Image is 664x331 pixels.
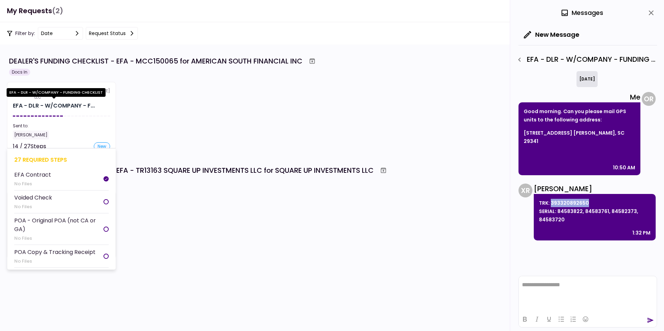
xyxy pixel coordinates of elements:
div: Me [518,92,640,102]
button: Numbered list [567,314,579,324]
div: EFA - DLR - W/COMPANY - FUNDING CHECKLIST [13,102,95,110]
button: send [647,317,654,324]
div: [PERSON_NAME] [534,184,656,194]
div: DEALER'S FUNDING CHECKLIST - EFA - MCC150065 for AMERICAN SOUTH FINANCIAL INC [9,56,302,66]
button: close [645,7,657,19]
div: Voided Check [14,193,52,202]
div: No Files [14,180,51,187]
span: (2) [52,4,63,18]
p: TRK: 393320892650 SERIAL: 84583822, 84583761, 84582373, 84583720 [539,199,650,224]
div: POA Copy & Tracking Receipt [14,248,96,256]
div: EFA Contract [14,170,51,179]
div: date [41,29,53,37]
div: EFA - DLR - W/COMPANY - FUNDING CHECKLIST [7,88,106,97]
button: Italic [531,314,543,324]
h1: My Requests [7,4,63,18]
div: Docs In [9,69,30,76]
div: [PERSON_NAME] [13,130,49,139]
div: No Files [14,235,103,242]
button: Emojis [580,314,591,324]
div: No Files [14,258,96,265]
div: POA - Original POA (not CA or GA) [14,216,103,234]
div: 27 required steps [14,155,109,164]
button: New Message [518,26,585,44]
div: Maxim Commercial Capital LLC [34,88,96,100]
p: Good morning. Can you please mail GPS units to the following address: [524,107,635,124]
div: Sent to: [13,123,110,129]
div: 1:32 PM [632,229,650,237]
button: Request status [86,27,138,40]
div: [DATE] [13,88,110,100]
div: O R [642,92,656,106]
div: 14 / 27 Steps [13,142,46,151]
div: DEALER'S FUNDING CHECKLIST - EFA - TR13163 SQUARE UP INVESTMENTS LLC for SQUARE UP INVESTMENTS LLC [9,165,374,176]
div: Filter by: [7,27,138,40]
button: Underline [543,314,555,324]
button: Archive workflow [306,55,318,67]
div: X R [518,184,532,197]
div: new [94,142,110,151]
p: [STREET_ADDRESS] [PERSON_NAME], SC 29341 [524,129,635,145]
iframe: Rich Text Area [519,276,657,311]
div: [DATE] [576,71,598,87]
button: Bullet list [555,314,567,324]
button: date [38,27,83,40]
div: No Files [14,203,52,210]
div: 10:50 AM [613,163,635,172]
button: Bold [519,314,531,324]
button: Archive workflow [377,164,390,177]
div: Messages [561,8,603,18]
div: EFA - DLR - W/COMPANY - FUNDING CHECKLIST - GPS Installation Requested [514,54,657,66]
